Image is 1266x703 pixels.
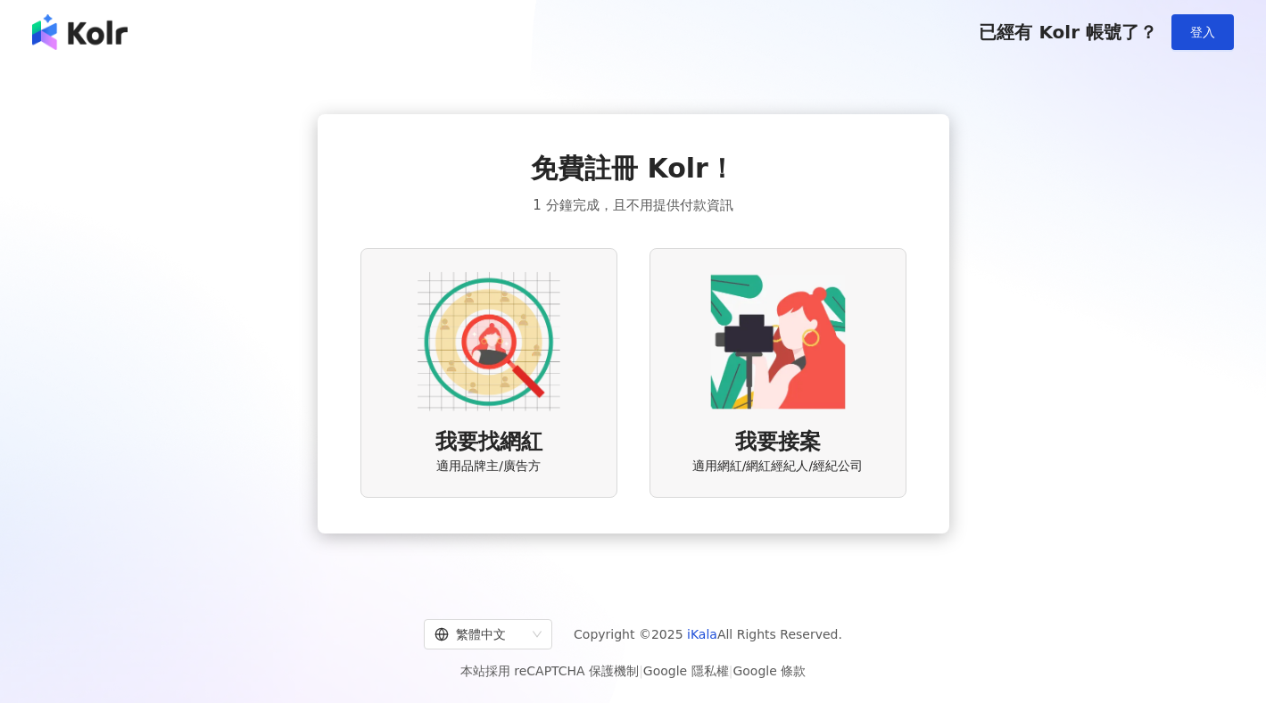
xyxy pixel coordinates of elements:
img: AD identity option [418,270,560,413]
a: iKala [687,627,717,641]
span: Copyright © 2025 All Rights Reserved. [574,624,842,645]
span: 已經有 Kolr 帳號了？ [979,21,1157,43]
span: 本站採用 reCAPTCHA 保護機制 [460,660,806,682]
a: Google 條款 [732,664,806,678]
div: 繁體中文 [434,620,525,649]
button: 登入 [1171,14,1234,50]
span: 登入 [1190,25,1215,39]
a: Google 隱私權 [643,664,729,678]
span: 我要找網紅 [435,427,542,458]
img: KOL identity option [707,270,849,413]
span: 我要接案 [735,427,821,458]
img: logo [32,14,128,50]
span: | [639,664,643,678]
span: 1 分鐘完成，且不用提供付款資訊 [533,194,732,216]
span: | [729,664,733,678]
span: 適用網紅/網紅經紀人/經紀公司 [692,458,863,476]
span: 適用品牌主/廣告方 [436,458,541,476]
span: 免費註冊 Kolr！ [531,150,735,187]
